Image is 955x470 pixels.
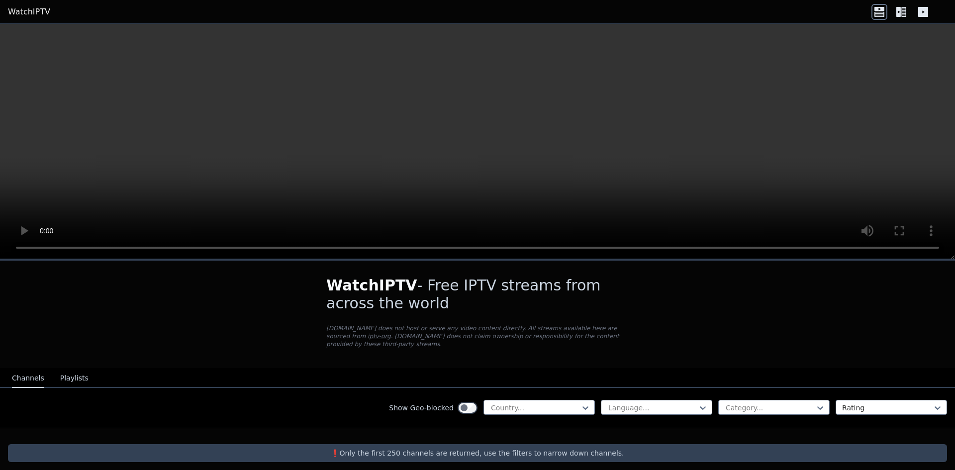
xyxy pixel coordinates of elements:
a: WatchIPTV [8,6,50,18]
a: iptv-org [368,333,391,340]
p: ❗️Only the first 250 channels are returned, use the filters to narrow down channels. [12,448,943,458]
span: WatchIPTV [326,277,417,294]
h1: - Free IPTV streams from across the world [326,277,629,312]
button: Channels [12,369,44,388]
p: [DOMAIN_NAME] does not host or serve any video content directly. All streams available here are s... [326,324,629,348]
label: Show Geo-blocked [389,403,454,413]
button: Playlists [60,369,89,388]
